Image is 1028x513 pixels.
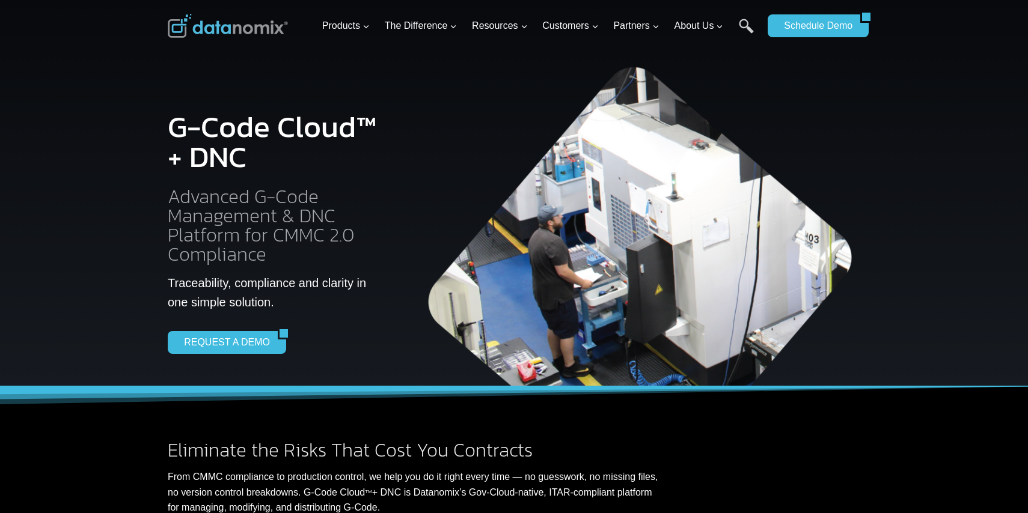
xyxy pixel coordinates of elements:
p: Traceability, compliance and clarity in one simple solution. [168,273,382,312]
a: REQUEST A DEMO [168,331,278,354]
a: Schedule Demo [768,14,860,37]
span: Partners [613,18,659,34]
a: Search [739,19,754,46]
h2: Advanced G-Code Management & DNC Platform for CMMC 2.0 Compliance [168,187,382,264]
span: Resources [472,18,527,34]
span: The Difference [385,18,457,34]
span: About Us [675,18,724,34]
nav: Primary Navigation [317,7,762,46]
span: Customers [542,18,598,34]
h1: G-Code Cloud™ + DNC [168,112,382,172]
img: Datanomix [168,14,288,38]
span: Products [322,18,370,34]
